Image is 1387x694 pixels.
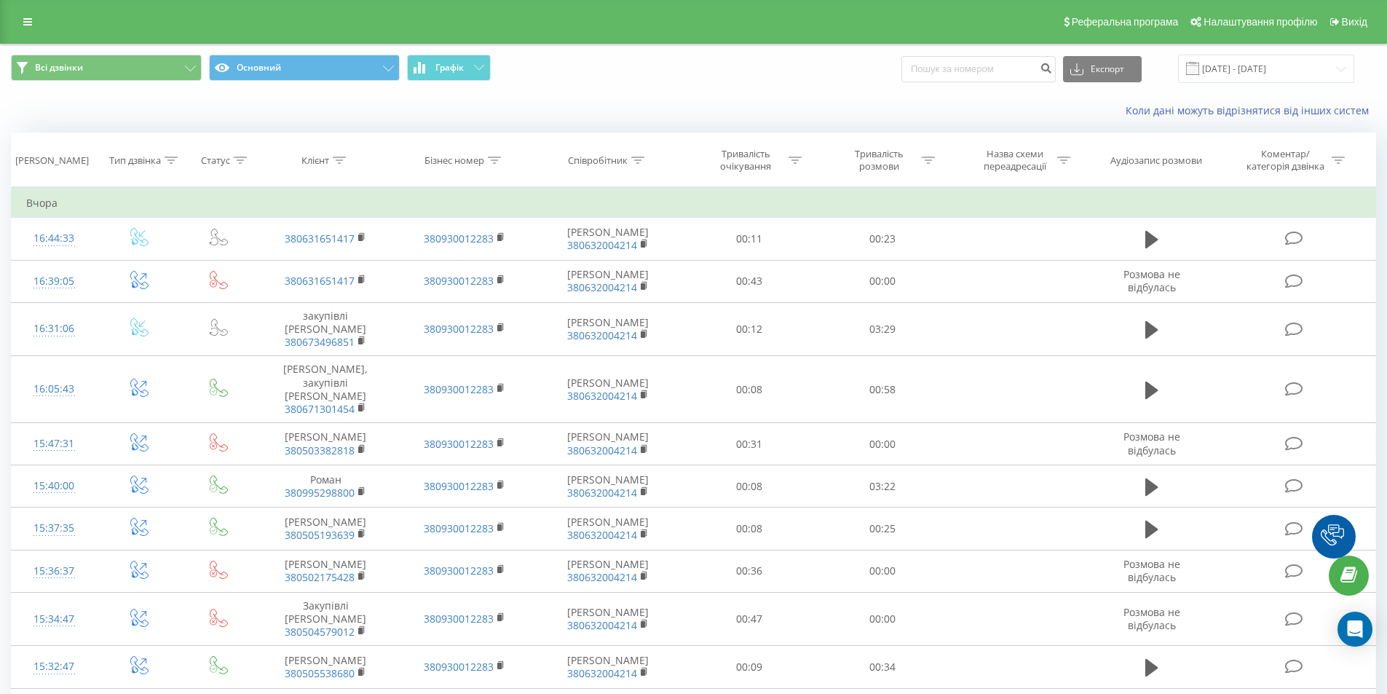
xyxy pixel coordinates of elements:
td: [PERSON_NAME] [256,508,395,550]
div: 16:44:33 [26,224,82,253]
span: Вихід [1342,16,1367,28]
td: [PERSON_NAME] [534,260,683,302]
div: 16:05:43 [26,375,82,403]
td: 00:23 [816,218,949,260]
td: [PERSON_NAME] [256,550,395,592]
button: Графік [407,55,491,81]
div: 15:37:35 [26,514,82,543]
div: 15:32:47 [26,652,82,681]
div: Статус [201,154,230,167]
td: 00:08 [683,508,816,550]
td: 00:36 [683,550,816,592]
td: 00:12 [683,302,816,356]
td: 00:00 [816,592,949,646]
td: 00:31 [683,423,816,465]
td: [PERSON_NAME] [256,423,395,465]
input: Пошук за номером [901,56,1056,82]
a: 380505193639 [285,528,355,542]
td: 00:34 [816,646,949,688]
a: 380632004214 [567,328,637,342]
div: Бізнес номер [424,154,484,167]
div: Назва схеми переадресації [976,148,1054,173]
td: 00:08 [683,356,816,423]
button: Всі дзвінки [11,55,202,81]
a: 380671301454 [285,402,355,416]
div: 15:40:00 [26,472,82,500]
div: 15:47:31 [26,430,82,458]
span: Розмова не відбулась [1123,430,1180,457]
a: 380930012283 [424,612,494,626]
a: 380504579012 [285,625,355,639]
td: 03:22 [816,465,949,508]
a: 380930012283 [424,479,494,493]
a: 380632004214 [567,666,637,680]
td: [PERSON_NAME] [534,302,683,356]
a: 380930012283 [424,232,494,245]
td: [PERSON_NAME] [534,356,683,423]
td: [PERSON_NAME] [534,423,683,465]
td: 00:43 [683,260,816,302]
td: 00:00 [816,423,949,465]
button: Основний [209,55,400,81]
span: Всі дзвінки [35,62,83,74]
a: 380632004214 [567,570,637,584]
td: [PERSON_NAME] [534,592,683,646]
div: 16:39:05 [26,267,82,296]
div: Open Intercom Messenger [1337,612,1372,647]
button: Експорт [1063,56,1142,82]
span: Розмова не відбулась [1123,267,1180,294]
div: 16:31:06 [26,315,82,343]
td: 00:11 [683,218,816,260]
td: Роман [256,465,395,508]
span: Розмова не відбулась [1123,557,1180,584]
a: 380995298800 [285,486,355,500]
a: 380930012283 [424,564,494,577]
div: 15:34:47 [26,605,82,634]
td: [PERSON_NAME] [534,550,683,592]
td: 00:00 [816,260,949,302]
td: 00:08 [683,465,816,508]
a: 380930012283 [424,274,494,288]
td: [PERSON_NAME], закупівлі [PERSON_NAME] [256,356,395,423]
a: 380632004214 [567,618,637,632]
a: 380632004214 [567,280,637,294]
a: 380632004214 [567,238,637,252]
td: Закупівлі [PERSON_NAME] [256,592,395,646]
a: 380632004214 [567,486,637,500]
td: 00:58 [816,356,949,423]
td: [PERSON_NAME] [534,508,683,550]
a: 380631651417 [285,232,355,245]
div: [PERSON_NAME] [15,154,89,167]
a: 380632004214 [567,389,637,403]
div: Тривалість розмови [840,148,918,173]
td: 00:09 [683,646,816,688]
div: Клієнт [301,154,329,167]
div: Тип дзвінка [109,154,161,167]
a: 380632004214 [567,443,637,457]
a: 380930012283 [424,437,494,451]
a: 380930012283 [424,382,494,396]
span: Реферальна програма [1072,16,1179,28]
a: 380930012283 [424,322,494,336]
div: Коментар/категорія дзвінка [1243,148,1328,173]
td: 00:47 [683,592,816,646]
a: 380503382818 [285,443,355,457]
a: 380632004214 [567,528,637,542]
td: [PERSON_NAME] [256,646,395,688]
a: 380502175428 [285,570,355,584]
a: 380673496851 [285,335,355,349]
span: Розмова не відбулась [1123,605,1180,632]
a: 380631651417 [285,274,355,288]
a: Коли дані можуть відрізнятися вiд інших систем [1126,103,1376,117]
div: 15:36:37 [26,557,82,585]
td: 00:00 [816,550,949,592]
div: Аудіозапис розмови [1110,154,1202,167]
td: Вчора [12,189,1376,218]
td: 00:25 [816,508,949,550]
td: 03:29 [816,302,949,356]
div: Тривалість очікування [707,148,785,173]
a: 380930012283 [424,521,494,535]
a: 380505538680 [285,666,355,680]
span: Графік [435,63,464,73]
td: [PERSON_NAME] [534,218,683,260]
